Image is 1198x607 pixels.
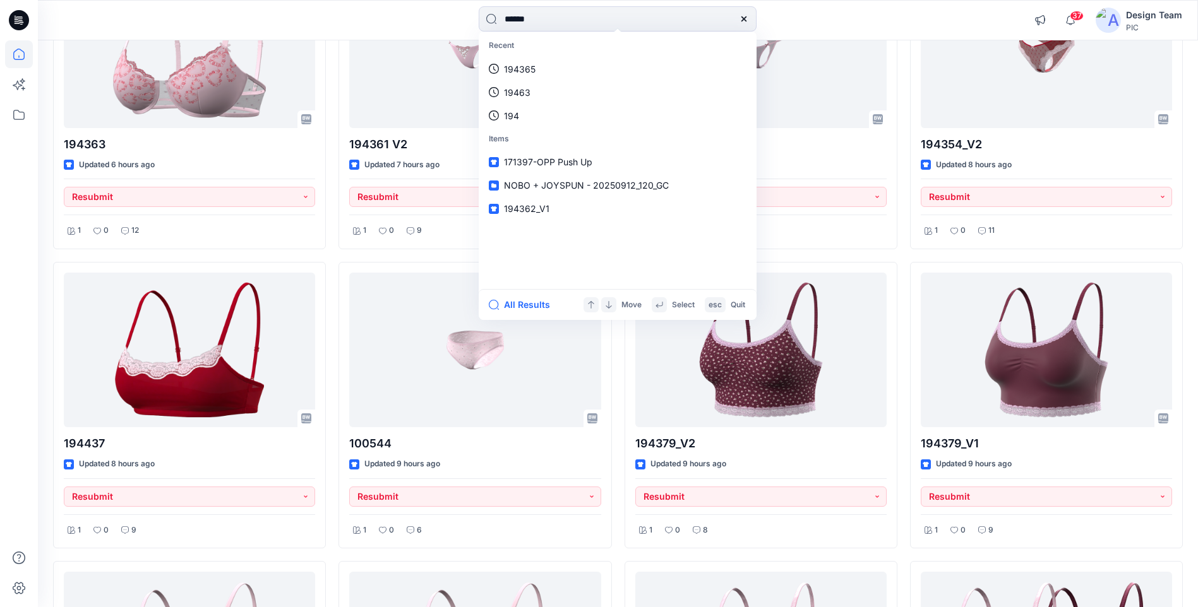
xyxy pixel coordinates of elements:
[921,273,1172,427] a: 194379_V1
[417,224,422,237] p: 9
[504,109,519,122] p: 194
[349,435,601,452] p: 100544
[731,298,745,312] p: Quit
[935,224,938,237] p: 1
[649,524,652,537] p: 1
[675,524,680,537] p: 0
[64,435,315,452] p: 194437
[1126,23,1182,32] div: PIC
[489,297,558,312] button: All Results
[703,524,708,537] p: 8
[389,524,394,537] p: 0
[988,524,993,537] p: 9
[1126,8,1182,23] div: Design Team
[504,156,592,167] span: 171397-OPP Push Up
[481,34,754,57] p: Recent
[79,457,155,471] p: Updated 8 hours ago
[481,104,754,127] a: 194
[364,158,440,172] p: Updated 7 hours ago
[417,524,422,537] p: 6
[481,81,754,104] a: 19463
[104,524,109,537] p: 0
[131,524,136,537] p: 9
[364,457,440,471] p: Updated 9 hours ago
[481,57,754,81] a: 194365
[961,524,966,537] p: 0
[481,174,754,197] a: NOBO + JOYSPUN - 20250912_120_GC
[935,524,938,537] p: 1
[504,180,669,191] span: NOBO + JOYSPUN - 20250912_120_GC
[961,224,966,237] p: 0
[650,457,726,471] p: Updated 9 hours ago
[988,224,995,237] p: 11
[78,224,81,237] p: 1
[635,273,887,427] a: 194379_V2
[635,136,887,153] p: 194361 V1
[349,136,601,153] p: 194361 V2
[504,203,549,214] span: 194362_V1
[349,273,601,427] a: 100544
[481,150,754,174] a: 171397-OPP Push Up
[481,197,754,220] a: 194362_V1
[936,158,1012,172] p: Updated 8 hours ago
[64,273,315,427] a: 194437
[504,86,530,99] p: 19463
[389,224,394,237] p: 0
[504,62,536,76] p: 194365
[104,224,109,237] p: 0
[481,127,754,151] p: Items
[131,224,139,237] p: 12
[709,298,722,312] p: esc
[621,298,642,312] p: Move
[635,435,887,452] p: 194379_V2
[936,457,1012,471] p: Updated 9 hours ago
[363,224,366,237] p: 1
[672,298,695,312] p: Select
[921,435,1172,452] p: 194379_V1
[1070,11,1084,21] span: 37
[1096,8,1121,33] img: avatar
[363,524,366,537] p: 1
[921,136,1172,153] p: 194354_V2
[78,524,81,537] p: 1
[79,158,155,172] p: Updated 6 hours ago
[64,136,315,153] p: 194363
